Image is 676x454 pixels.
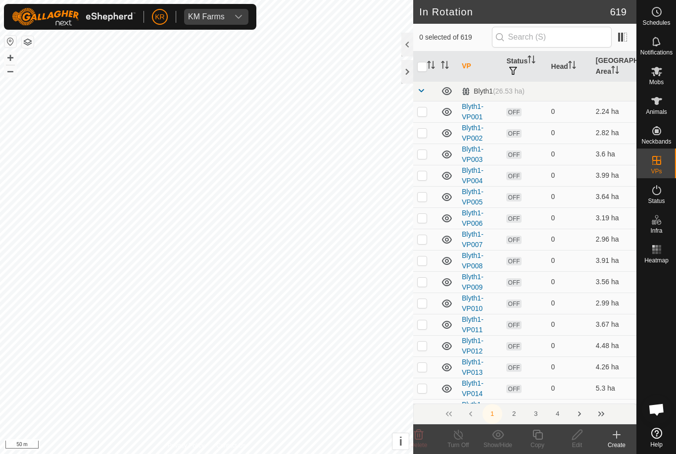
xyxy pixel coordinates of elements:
[592,378,636,399] td: 5.3 ha
[640,50,673,55] span: Notifications
[4,36,16,48] button: Reset Map
[462,145,483,163] a: Blyth1-VP003
[462,188,483,206] a: Blyth1-VP005
[462,294,483,312] a: Blyth1-VP010
[592,207,636,229] td: 3.19 ha
[22,36,34,48] button: Map Layers
[493,87,525,95] span: (26.53 ha)
[610,4,627,19] span: 619
[462,358,483,376] a: Blyth1-VP013
[547,293,592,314] td: 0
[506,108,521,116] span: OFF
[592,229,636,250] td: 2.96 ha
[506,129,521,138] span: OFF
[4,65,16,77] button: –
[592,293,636,314] td: 2.99 ha
[557,441,597,450] div: Edit
[410,442,428,449] span: Delete
[641,139,671,145] span: Neckbands
[592,51,636,82] th: [GEOGRAPHIC_DATA] Area
[462,124,483,142] a: Blyth1-VP002
[483,404,502,424] button: 1
[216,441,245,450] a: Contact Us
[506,172,521,180] span: OFF
[506,214,521,223] span: OFF
[168,441,205,450] a: Privacy Policy
[506,193,521,202] span: OFF
[184,9,229,25] span: KM Farms
[419,6,610,18] h2: In Rotation
[642,395,672,424] div: Open chat
[597,441,636,450] div: Create
[462,252,483,270] a: Blyth1-VP008
[650,228,662,234] span: Infra
[642,20,670,26] span: Schedules
[462,337,483,355] a: Blyth1-VP012
[547,271,592,293] td: 0
[458,51,502,82] th: VP
[399,435,402,448] span: i
[506,342,521,351] span: OFF
[592,271,636,293] td: 3.56 ha
[611,67,619,75] p-sorticon: Activate to sort
[506,257,521,265] span: OFF
[650,442,663,448] span: Help
[592,186,636,207] td: 3.64 ha
[547,378,592,399] td: 0
[504,404,524,424] button: 2
[438,441,478,450] div: Turn Off
[506,300,521,308] span: OFF
[644,257,669,263] span: Heatmap
[548,404,568,424] button: 4
[547,165,592,186] td: 0
[592,399,636,420] td: 5 ha
[547,356,592,378] td: 0
[492,27,612,48] input: Search (S)
[649,79,664,85] span: Mobs
[591,404,611,424] button: Last Page
[441,62,449,70] p-sorticon: Activate to sort
[506,278,521,287] span: OFF
[462,273,483,291] a: Blyth1-VP009
[648,198,665,204] span: Status
[502,51,547,82] th: Status
[188,13,225,21] div: KM Farms
[462,87,525,96] div: Blyth1
[478,441,518,450] div: Show/Hide
[570,404,589,424] button: Next Page
[506,385,521,393] span: OFF
[592,144,636,165] td: 3.6 ha
[547,122,592,144] td: 0
[651,168,662,174] span: VPs
[462,315,483,334] a: Blyth1-VP011
[462,209,483,227] a: Blyth1-VP006
[592,250,636,271] td: 3.91 ha
[547,335,592,356] td: 0
[526,404,546,424] button: 3
[392,433,409,450] button: i
[506,363,521,372] span: OFF
[462,230,483,249] a: Blyth1-VP007
[637,424,676,452] a: Help
[547,101,592,122] td: 0
[592,314,636,335] td: 3.67 ha
[462,166,483,185] a: Blyth1-VP004
[568,62,576,70] p-sorticon: Activate to sort
[592,101,636,122] td: 2.24 ha
[506,151,521,159] span: OFF
[547,314,592,335] td: 0
[462,401,483,419] a: Blyth1-VP015
[462,379,483,398] a: Blyth1-VP014
[506,321,521,329] span: OFF
[592,165,636,186] td: 3.99 ha
[547,144,592,165] td: 0
[506,236,521,244] span: OFF
[592,356,636,378] td: 4.26 ha
[547,51,592,82] th: Head
[462,102,483,121] a: Blyth1-VP001
[547,399,592,420] td: 0
[419,32,491,43] span: 0 selected of 619
[646,109,667,115] span: Animals
[547,207,592,229] td: 0
[547,229,592,250] td: 0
